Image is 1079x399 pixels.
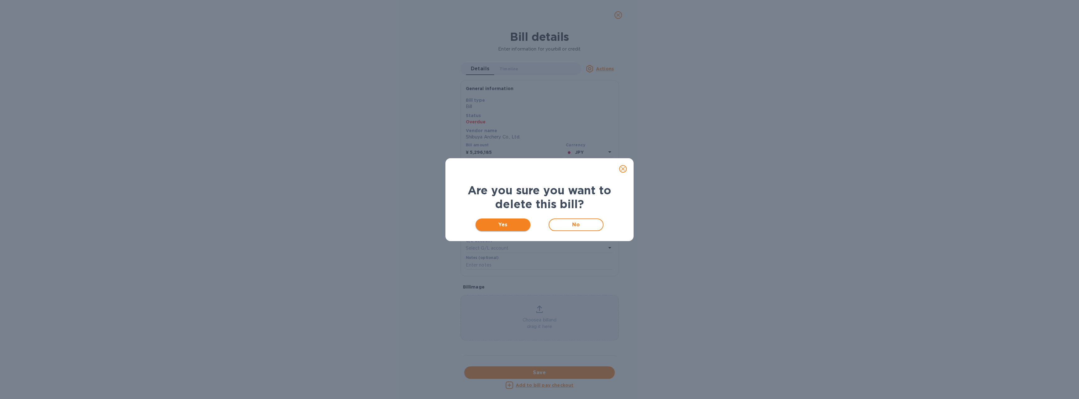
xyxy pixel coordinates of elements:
[615,161,630,176] button: close
[554,221,598,229] span: No
[476,218,530,231] button: Yes
[481,221,525,229] span: Yes
[549,218,603,231] button: No
[468,183,611,211] b: Are you sure you want to delete this bill?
